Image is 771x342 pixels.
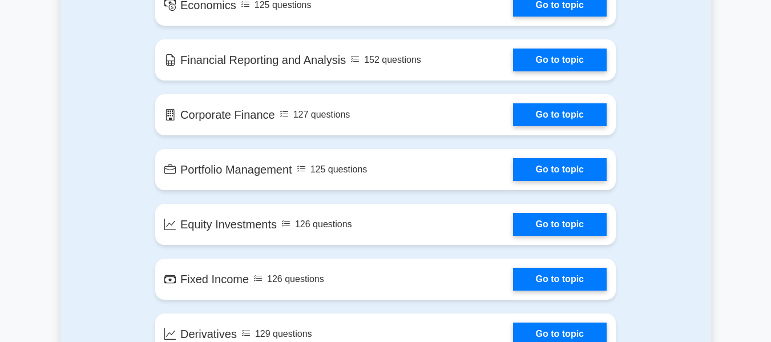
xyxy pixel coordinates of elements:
a: Go to topic [513,268,607,291]
a: Go to topic [513,49,607,71]
a: Go to topic [513,213,607,236]
a: Go to topic [513,158,607,181]
a: Go to topic [513,103,607,126]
